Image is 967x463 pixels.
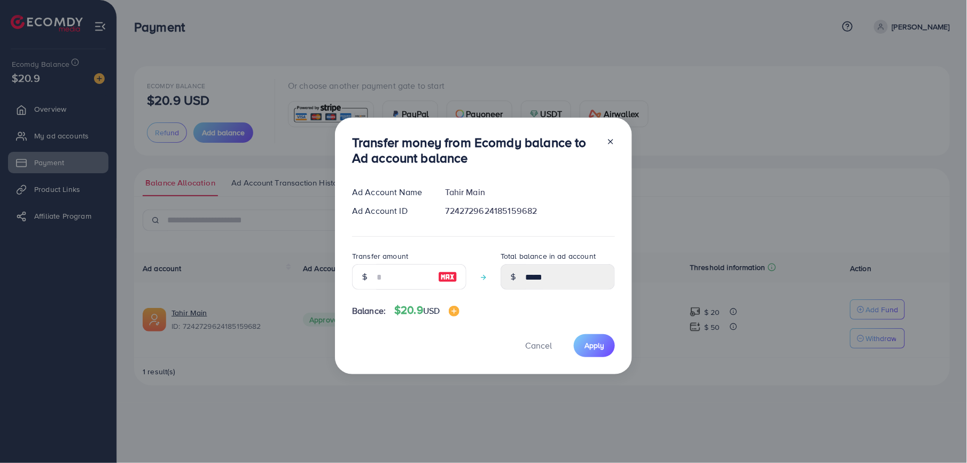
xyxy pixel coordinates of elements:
button: Apply [574,334,615,357]
div: Ad Account Name [344,186,437,198]
label: Transfer amount [352,251,408,261]
span: USD [423,305,440,317]
div: Ad Account ID [344,205,437,217]
span: Balance: [352,305,386,317]
h4: $20.9 [394,304,459,317]
button: Cancel [512,334,565,357]
img: image [449,306,459,317]
iframe: Chat [922,415,959,455]
div: Tahir Main [437,186,623,198]
span: Cancel [525,339,552,351]
span: Apply [584,340,604,351]
img: image [438,271,457,283]
h3: Transfer money from Ecomdy balance to Ad account balance [352,135,598,166]
label: Total balance in ad account [501,251,596,261]
div: 7242729624185159682 [437,205,623,217]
